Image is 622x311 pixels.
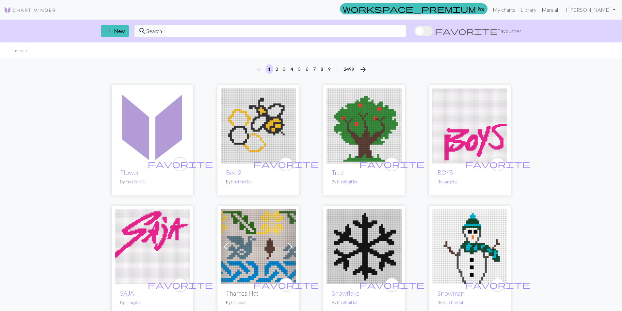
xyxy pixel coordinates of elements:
button: favourite [385,278,399,292]
button: 2 [273,64,281,74]
button: favourite [279,278,293,292]
i: favourite [148,278,213,291]
a: KnotKnitTat [125,179,146,184]
img: IMG_3228.jpeg [432,88,507,163]
img: Logo [4,6,56,14]
span: favorite [465,159,530,169]
img: Thames Hat [221,209,296,284]
a: 1000000827.png [327,122,402,128]
a: KnotKnitTat [231,179,252,184]
button: New [101,25,129,37]
a: ECross2 [231,300,246,305]
li: Library [10,48,23,54]
span: search [138,26,146,36]
p: By [438,300,502,306]
button: favourite [173,157,187,171]
a: Flower [120,169,139,176]
a: 1000000828.png [221,122,296,128]
i: favourite [465,278,530,291]
img: 1000000829.png [115,88,190,163]
a: BOYS [438,169,453,176]
a: Hi[PERSON_NAME] [561,3,618,16]
span: add [105,26,113,36]
img: 1000000826.png [327,209,402,284]
h2: Thames Hat [226,289,291,297]
i: Next [359,66,367,73]
span: favorite [148,159,213,169]
span: favorite [253,159,319,169]
button: favourite [490,278,505,292]
a: SAJA [120,289,134,297]
a: KnotKnitTat [337,300,358,305]
button: favourite [173,278,187,292]
a: Thames Hat [221,243,296,249]
button: 5 [295,64,303,74]
a: KnotKnitTat [337,179,358,184]
span: Favourites [497,27,521,35]
span: favorite [253,280,319,290]
a: Pro [340,3,487,14]
span: workspace_premium [343,4,476,13]
button: favourite [279,157,293,171]
a: Lanigibz [125,300,140,305]
p: By [438,179,502,185]
p: By [226,179,291,185]
p: By [120,300,185,306]
span: arrow_forward [359,65,367,74]
span: favorite [359,280,424,290]
nav: Page navigation [253,64,370,75]
label: Show favourites [414,25,521,37]
button: 7 [311,64,318,74]
a: Lanigibz [443,179,457,184]
p: By [226,300,291,306]
span: favorite [148,280,213,290]
button: 4 [288,64,296,74]
img: Snowman [432,209,507,284]
i: favourite [253,278,319,291]
a: Tree [332,169,344,176]
a: Manual [539,3,561,16]
p: By [332,300,396,306]
img: 1000000828.png [221,88,296,163]
p: By [120,179,185,185]
a: IMG_3228.jpeg [115,243,190,249]
p: By [332,179,396,185]
button: favourite [385,157,399,171]
a: 1000000829.png [115,122,190,128]
a: IMG_3228.jpeg [432,122,507,128]
a: Snowman [438,289,464,297]
a: Library [518,3,539,16]
i: favourite [148,158,213,171]
i: favourite [359,278,424,291]
i: favourite [359,158,424,171]
button: 2499 [341,64,357,74]
button: 6 [303,64,311,74]
button: 9 [326,64,333,74]
i: favourite [253,158,319,171]
a: Snowman [432,243,507,249]
button: Next [357,64,370,75]
img: IMG_3228.jpeg [115,209,190,284]
span: Search [146,27,162,35]
button: 1 [265,64,273,74]
a: My charts [490,3,518,16]
i: favourite [465,158,530,171]
button: 8 [318,64,326,74]
span: favorite [435,26,498,36]
a: KnotKnitTat [443,300,463,305]
a: Snowflake [332,289,359,297]
button: favourite [490,157,505,171]
a: Bee 2 [226,169,241,176]
img: 1000000827.png [327,88,402,163]
span: favorite [465,280,530,290]
button: 3 [280,64,288,74]
span: favorite [359,159,424,169]
a: 1000000826.png [327,243,402,249]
